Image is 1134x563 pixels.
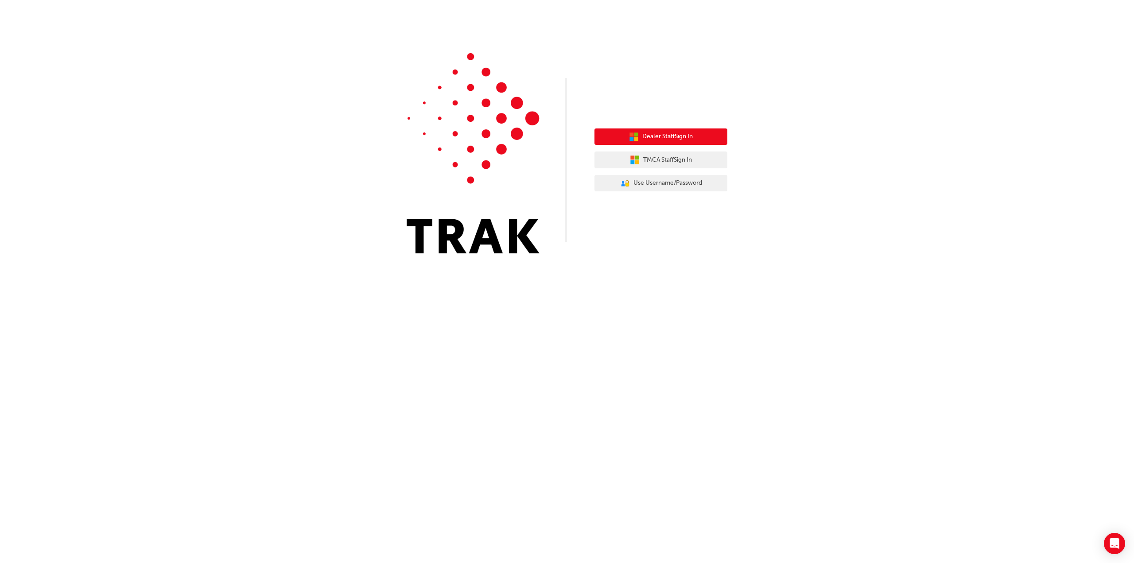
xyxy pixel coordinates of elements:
button: Dealer StaffSign In [594,128,727,145]
button: Use Username/Password [594,175,727,192]
img: Trak [407,53,540,253]
span: Dealer Staff Sign In [642,132,693,142]
div: Open Intercom Messenger [1104,533,1125,554]
span: Use Username/Password [633,178,702,188]
button: TMCA StaffSign In [594,151,727,168]
span: TMCA Staff Sign In [643,155,692,165]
